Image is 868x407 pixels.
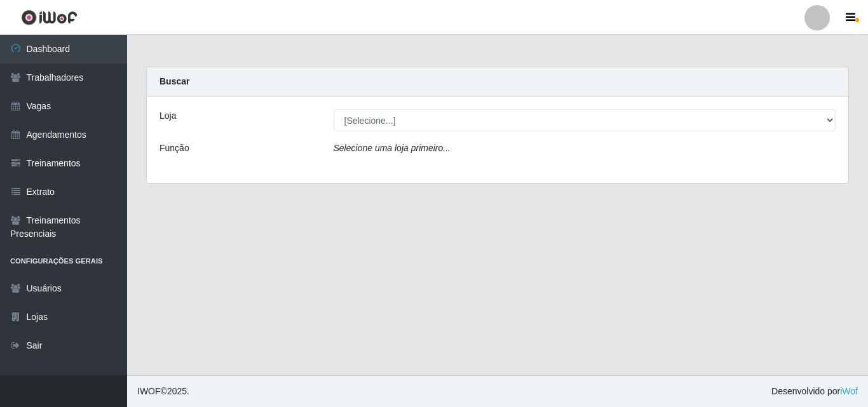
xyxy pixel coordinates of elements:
label: Função [159,142,189,155]
a: iWof [840,386,858,396]
span: Desenvolvido por [771,385,858,398]
i: Selecione uma loja primeiro... [334,143,451,153]
strong: Buscar [159,76,189,86]
label: Loja [159,109,176,123]
span: IWOF [137,386,161,396]
img: CoreUI Logo [21,10,78,25]
span: © 2025 . [137,385,189,398]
